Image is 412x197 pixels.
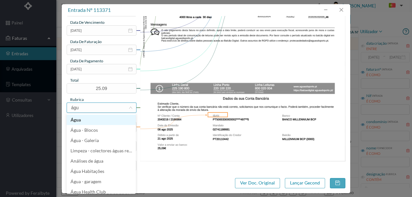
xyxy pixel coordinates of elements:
li: Água - garagem [67,176,136,187]
i: icon: down [129,106,133,110]
span: rubrica [70,97,84,102]
li: Limpeza - colectores águas residuais [67,146,136,156]
li: Água - Galeria [67,135,136,146]
span: entrada nº 113371 [68,7,111,13]
i: icon: calendar [128,28,133,33]
li: Água Health Club [67,187,136,197]
span: data de vencimento [70,20,105,25]
i: icon: calendar [128,48,133,52]
button: PT [384,1,406,11]
span: total [70,78,79,83]
li: Água - Blocos [67,125,136,135]
button: Ver Doc. Original [235,178,280,188]
li: Água [67,115,136,125]
li: Água Habitações [67,166,136,176]
li: Análises de água [67,156,136,166]
span: data de pagamento [70,58,103,63]
i: icon: calendar [128,67,133,71]
button: Lançar Gecond [285,178,325,188]
span: data de faturação [70,39,102,44]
